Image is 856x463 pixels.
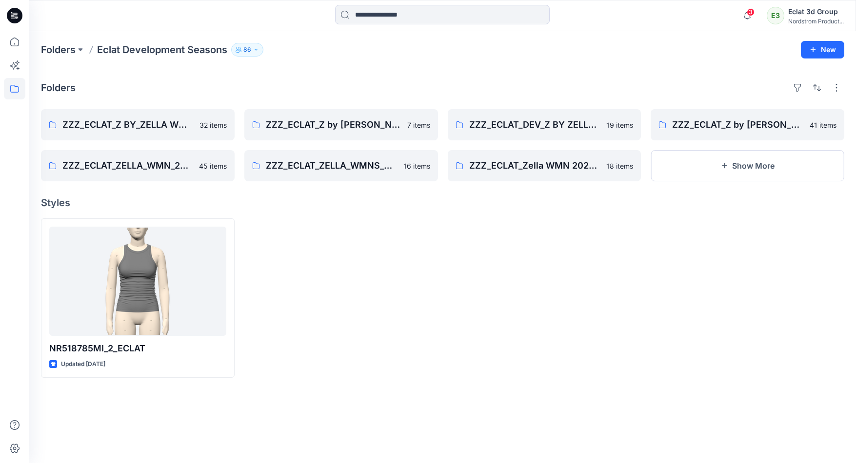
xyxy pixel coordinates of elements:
[606,161,633,171] p: 18 items
[606,120,633,130] p: 19 items
[403,161,430,171] p: 16 items
[810,120,836,130] p: 41 items
[448,109,641,140] a: ZZZ_ECLAT_DEV_Z BY ZELLA_WMNS_2022_MAY-JUN19 items
[651,150,844,181] button: Show More
[62,118,194,132] p: ZZZ_ECLAT_Z BY_ZELLA WOMENS_APR/MAY/JUNE_2023
[448,150,641,181] a: ZZZ_ECLAT_Zella WMN 2021_July-Aug18 items
[469,118,601,132] p: ZZZ_ECLAT_DEV_Z BY ZELLA_WMNS_2022_MAY-JUN
[767,7,784,24] div: E3
[199,161,227,171] p: 45 items
[407,120,430,130] p: 7 items
[41,109,235,140] a: ZZZ_ECLAT_Z BY_ZELLA WOMENS_APR/MAY/JUNE_202332 items
[244,150,438,181] a: ZZZ_ECLAT_ZELLA_WMNS_2023 ANNIV16 items
[41,43,76,57] a: Folders
[231,43,263,57] button: 86
[62,159,193,173] p: ZZZ_ECLAT_ZELLA_WMN_2023_AUG/SEP
[672,118,804,132] p: ZZZ_ECLAT_Z by [PERSON_NAME] Womens_2023 Feb/Mar
[199,120,227,130] p: 32 items
[244,109,438,140] a: ZZZ_ECLAT_Z by [PERSON_NAME] Womens_2022 July-Aug-Sep7 items
[266,159,398,173] p: ZZZ_ECLAT_ZELLA_WMNS_2023 ANNIV
[61,359,105,369] p: Updated [DATE]
[266,118,401,132] p: ZZZ_ECLAT_Z by [PERSON_NAME] Womens_2022 July-Aug-Sep
[651,109,844,140] a: ZZZ_ECLAT_Z by [PERSON_NAME] Womens_2023 Feb/Mar41 items
[788,6,844,18] div: Eclat 3d Group
[49,227,226,336] a: NR518785MI_2_ECLAT
[41,82,76,94] h4: Folders
[49,342,226,355] p: NR518785MI_2_ECLAT
[469,159,601,173] p: ZZZ_ECLAT_Zella WMN 2021_July-Aug
[801,41,844,58] button: New
[788,18,844,25] div: Nordstrom Product...
[243,44,251,55] p: 86
[97,43,227,57] p: Eclat Development Seasons
[747,8,755,16] span: 3
[41,197,844,209] h4: Styles
[41,150,235,181] a: ZZZ_ECLAT_ZELLA_WMN_2023_AUG/SEP45 items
